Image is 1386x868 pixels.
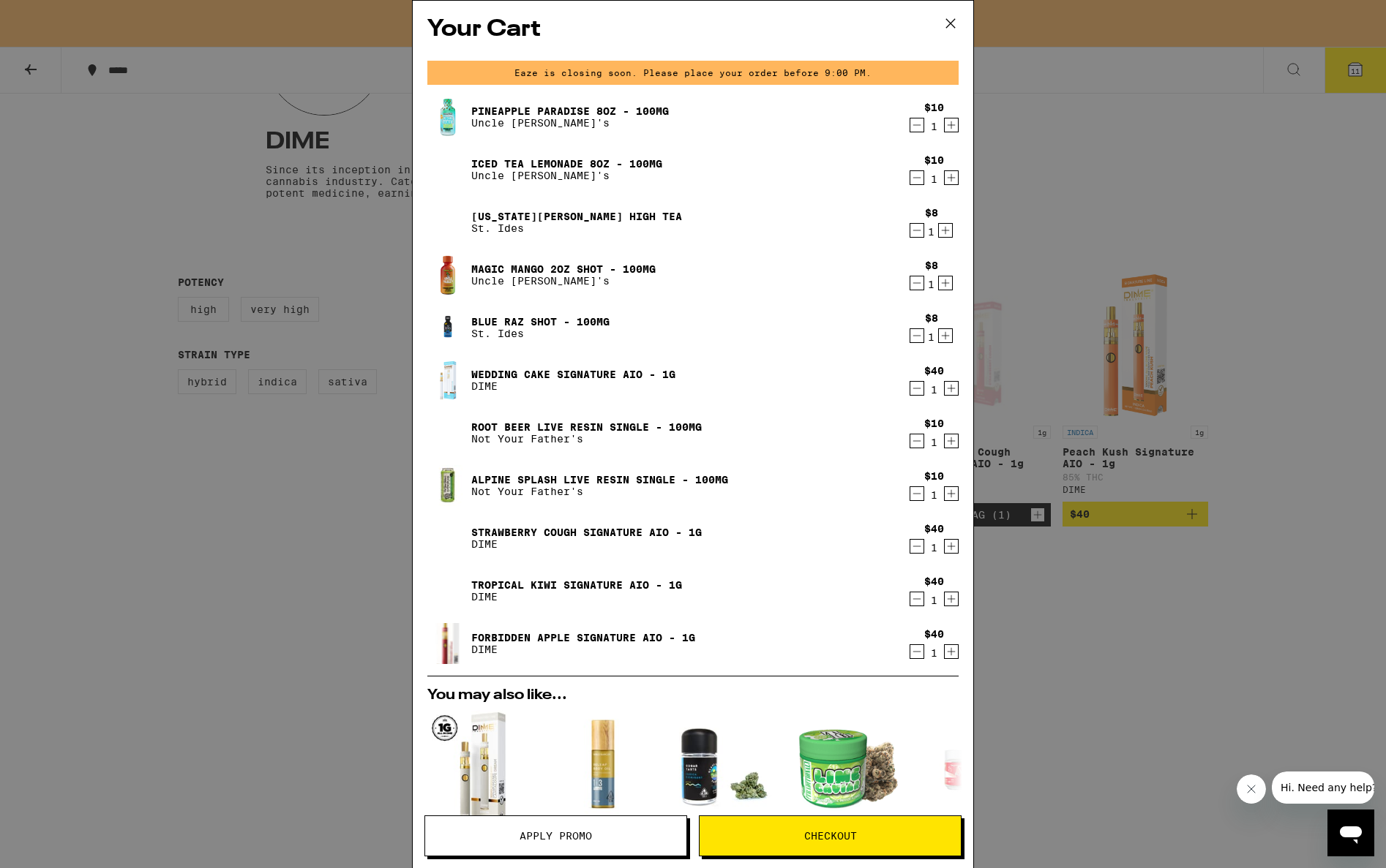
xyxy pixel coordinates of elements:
[471,644,695,655] p: DIME
[924,489,944,501] div: 1
[910,276,924,290] button: Decrement
[925,260,938,271] div: $8
[910,539,924,554] button: Decrement
[549,710,659,820] img: Papa & Barkley - 1:3 Releaf Body Oil - 300mg
[471,474,728,486] a: Alpine Splash Live Resin Single - 100mg
[427,360,468,401] img: Wedding Cake Signature AIO - 1g
[910,592,924,606] button: Decrement
[944,434,959,448] button: Increment
[944,381,959,396] button: Increment
[938,276,953,290] button: Increment
[913,710,1023,820] img: Ember Valley - Zerealz - 3.5g
[910,644,924,659] button: Decrement
[427,518,468,559] img: Strawberry Cough Signature AIO - 1g
[471,263,656,275] a: Magic Mango 2oz Shot - 100mg
[427,570,468,611] img: Tropical Kiwi Signature AIO - 1g
[427,465,468,506] img: Alpine Splash Live Resin Single - 100mg
[520,831,592,841] span: Apply Promo
[924,542,944,554] div: 1
[910,223,924,238] button: Decrement
[924,384,944,396] div: 1
[925,312,938,324] div: $8
[471,211,682,222] a: [US_STATE][PERSON_NAME] High Tea
[792,710,902,820] img: Traditional - Lime Caviar - 3.5g
[471,117,669,129] p: Uncle [PERSON_NAME]'s
[1327,809,1374,856] iframe: Button to launch messaging window
[944,170,959,185] button: Increment
[924,121,944,132] div: 1
[1237,774,1266,804] iframe: Close message
[471,591,682,603] p: DIME
[924,102,944,113] div: $10
[471,632,695,644] a: Forbidden Apple Signature AIO - 1g
[924,418,944,429] div: $10
[924,575,944,587] div: $40
[944,539,959,554] button: Increment
[471,105,669,117] a: Pineapple Paradise 8oz - 100mg
[924,470,944,482] div: $10
[925,226,938,238] div: 1
[471,579,682,591] a: Tropical Kiwi Signature AIO - 1g
[924,154,944,166] div: $10
[471,380,675,392] p: DIME
[938,328,953,343] button: Increment
[471,433,702,445] p: Not Your Father's
[910,170,924,185] button: Decrement
[471,158,662,170] a: Iced Tea Lemonade 8oz - 100mg
[1272,771,1374,804] iframe: Message from company
[471,222,682,234] p: St. Ides
[424,815,687,856] button: Apply Promo
[699,815,962,856] button: Checkout
[925,331,938,343] div: 1
[938,223,953,238] button: Increment
[924,173,944,185] div: 1
[924,647,944,659] div: 1
[427,13,959,46] h2: Your Cart
[9,10,105,22] span: Hi. Need any help?
[427,710,537,820] img: DIME - Cantaloupe Dream Signature AIO - 1g
[925,207,938,219] div: $8
[427,606,468,680] img: Forbidden Apple Signature AIO - 1g
[471,328,610,339] p: St. Ides
[910,381,924,396] button: Decrement
[471,170,662,181] p: Uncle [PERSON_NAME]'s
[925,279,938,290] div: 1
[427,688,959,703] h2: You may also like...
[427,202,468,243] img: Georgia Peach High Tea
[924,595,944,606] div: 1
[924,365,944,377] div: $40
[427,61,959,85] div: Eaze is closing soon. Please place your order before 9:00 PM.
[924,437,944,448] div: 1
[471,316,610,328] a: Blue Raz Shot - 100mg
[471,369,675,380] a: Wedding Cake Signature AIO - 1g
[910,118,924,132] button: Decrement
[427,149,468,190] img: Iced Tea Lemonade 8oz - 100mg
[471,275,656,287] p: Uncle [PERSON_NAME]'s
[427,307,468,348] img: Blue Raz Shot - 100mg
[670,710,780,820] img: Glass House - Sugar Tarts - 3.5g
[471,421,702,433] a: Root Beer Live Resin Single - 100mg
[910,486,924,501] button: Decrement
[924,523,944,535] div: $40
[944,486,959,501] button: Increment
[804,831,857,841] span: Checkout
[944,644,959,659] button: Increment
[471,538,702,550] p: DIME
[910,328,924,343] button: Decrement
[471,486,728,497] p: Not Your Father's
[944,592,959,606] button: Increment
[427,254,468,295] img: Magic Mango 2oz Shot - 100mg
[427,97,468,137] img: Pineapple Paradise 8oz - 100mg
[924,628,944,640] div: $40
[944,118,959,132] button: Increment
[427,412,468,453] img: Root Beer Live Resin Single - 100mg
[910,434,924,448] button: Decrement
[471,527,702,538] a: Strawberry Cough Signature AIO - 1g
